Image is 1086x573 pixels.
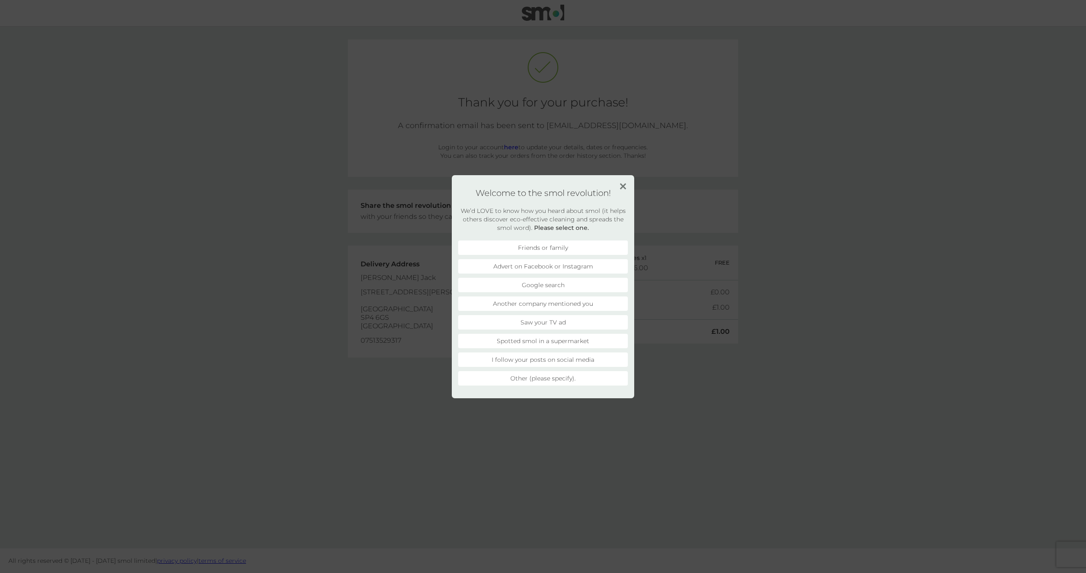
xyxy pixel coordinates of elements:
li: Spotted smol in a supermarket [458,334,628,348]
h2: We’d LOVE to know how you heard about smol (it helps others discover eco-effective cleaning and s... [458,207,628,232]
h1: Welcome to the smol revolution! [458,188,628,198]
img: close [620,183,626,190]
li: Other (please specify). [458,371,628,386]
li: Saw your TV ad [458,315,628,330]
li: Google search [458,278,628,292]
li: Another company mentioned you [458,296,628,311]
strong: Please select one. [534,224,589,232]
li: Friends or family [458,240,628,255]
li: I follow your posts on social media [458,352,628,367]
li: Advert on Facebook or Instagram [458,259,628,274]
